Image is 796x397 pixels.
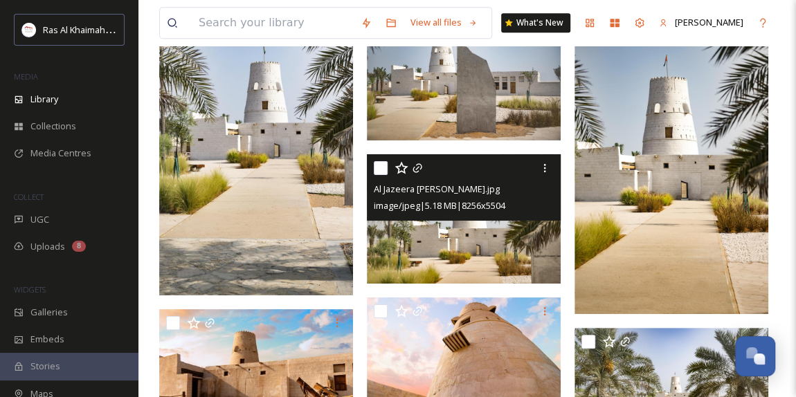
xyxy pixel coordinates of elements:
[735,336,775,376] button: Open Chat
[652,9,750,36] a: [PERSON_NAME]
[30,360,60,373] span: Stories
[30,93,58,106] span: Library
[43,23,239,36] span: Ras Al Khaimah Tourism Development Authority
[374,183,500,195] span: Al Jazeera [PERSON_NAME].jpg
[159,5,353,295] img: Al Jazeera Al Hamra.jpg
[30,147,91,160] span: Media Centres
[575,24,768,314] img: Al Jazeera Al Hamra.jpg
[14,284,46,295] span: WIDGETS
[404,9,485,36] a: View all files
[192,8,354,38] input: Search your library
[30,120,76,133] span: Collections
[30,333,64,346] span: Embeds
[675,16,743,28] span: [PERSON_NAME]
[30,213,49,226] span: UGC
[22,23,36,37] img: Logo_RAKTDA_RGB-01.png
[30,240,65,253] span: Uploads
[30,306,68,319] span: Galleries
[72,241,86,252] div: 8
[14,71,38,82] span: MEDIA
[14,192,44,202] span: COLLECT
[501,13,570,33] a: What's New
[367,11,561,140] img: Al Jazeera Al Hamra.jpg
[374,199,505,212] span: image/jpeg | 5.18 MB | 8256 x 5504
